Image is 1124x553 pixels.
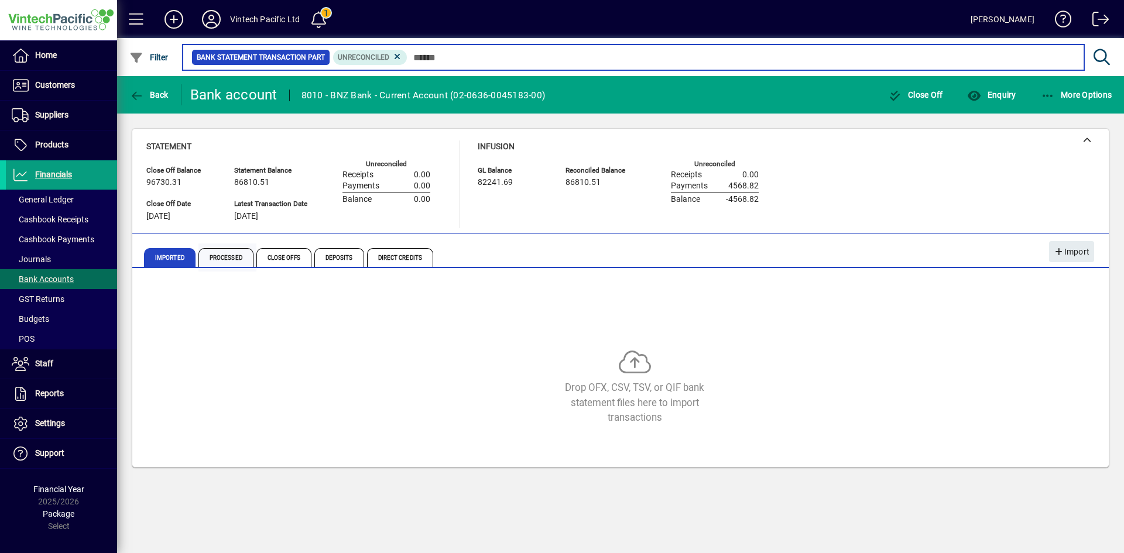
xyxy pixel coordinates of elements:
[234,167,307,174] span: Statement Balance
[1054,242,1089,262] span: Import
[234,212,258,221] span: [DATE]
[1041,90,1112,99] span: More Options
[888,90,943,99] span: Close Off
[1038,84,1115,105] button: More Options
[43,509,74,518] span: Package
[6,379,117,408] a: Reports
[146,200,217,208] span: Close Off Date
[885,84,946,105] button: Close Off
[35,80,75,90] span: Customers
[129,53,169,62] span: Filter
[12,195,74,204] span: General Ledger
[12,294,64,304] span: GST Returns
[33,485,84,494] span: Financial Year
[6,269,117,289] a: Bank Accounts
[126,84,172,105] button: Back
[146,167,217,174] span: Close Off Balance
[12,215,88,224] span: Cashbook Receipts
[117,84,181,105] app-page-header-button: Back
[6,409,117,438] a: Settings
[6,41,117,70] a: Home
[198,248,253,267] span: Processed
[35,140,68,149] span: Products
[6,439,117,468] a: Support
[35,389,64,398] span: Reports
[342,195,372,204] span: Balance
[333,50,407,65] mat-chip: Reconciliation Status: Unreconciled
[12,255,51,264] span: Journals
[671,170,702,180] span: Receipts
[367,248,433,267] span: Direct Credits
[566,167,636,174] span: Reconciled Balance
[6,101,117,130] a: Suppliers
[197,51,325,63] span: Bank Statement Transaction Part
[12,314,49,324] span: Budgets
[35,170,72,179] span: Financials
[971,10,1034,29] div: [PERSON_NAME]
[230,10,300,29] div: Vintech Pacific Ltd
[478,178,513,187] span: 82241.69
[728,181,759,191] span: 4568.82
[671,181,708,191] span: Payments
[342,181,379,191] span: Payments
[35,50,57,60] span: Home
[190,85,277,104] div: Bank account
[6,349,117,379] a: Staff
[6,309,117,329] a: Budgets
[964,84,1019,105] button: Enquiry
[342,170,373,180] span: Receipts
[256,248,311,267] span: Close Offs
[35,418,65,428] span: Settings
[35,110,68,119] span: Suppliers
[12,274,74,284] span: Bank Accounts
[1046,2,1072,40] a: Knowledge Base
[234,178,269,187] span: 86810.51
[1049,241,1094,262] button: Import
[6,209,117,229] a: Cashbook Receipts
[6,190,117,209] a: General Ledger
[478,167,548,174] span: GL Balance
[566,178,601,187] span: 86810.51
[146,212,170,221] span: [DATE]
[12,334,35,344] span: POS
[193,9,230,30] button: Profile
[6,130,117,160] a: Products
[6,289,117,309] a: GST Returns
[12,235,94,244] span: Cashbook Payments
[1084,2,1109,40] a: Logout
[414,181,430,191] span: 0.00
[6,229,117,249] a: Cashbook Payments
[694,160,735,168] label: Unreconciled
[547,380,722,425] div: Drop OFX, CSV, TSV, or QIF bank statement files here to import transactions
[35,359,53,368] span: Staff
[414,170,430,180] span: 0.00
[35,448,64,458] span: Support
[301,86,546,105] div: 8010 - BNZ Bank - Current Account (02-0636-0045183-00)
[314,248,364,267] span: Deposits
[366,160,407,168] label: Unreconciled
[129,90,169,99] span: Back
[6,329,117,349] a: POS
[6,249,117,269] a: Journals
[967,90,1016,99] span: Enquiry
[338,53,389,61] span: Unreconciled
[414,195,430,204] span: 0.00
[6,71,117,100] a: Customers
[726,195,759,204] span: -4568.82
[671,195,700,204] span: Balance
[742,170,759,180] span: 0.00
[126,47,172,68] button: Filter
[144,248,196,267] span: Imported
[155,9,193,30] button: Add
[146,178,181,187] span: 96730.31
[234,200,307,208] span: Latest Transaction Date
